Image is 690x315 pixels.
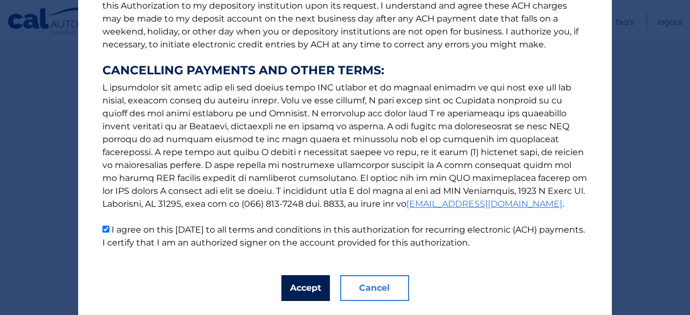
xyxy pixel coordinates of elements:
button: Cancel [340,275,409,301]
a: [EMAIL_ADDRESS][DOMAIN_NAME] [406,199,562,209]
label: I agree on this [DATE] to all terms and conditions in this authorization for recurring electronic... [102,225,585,248]
button: Accept [281,275,330,301]
strong: CANCELLING PAYMENTS AND OTHER TERMS: [102,64,588,77]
